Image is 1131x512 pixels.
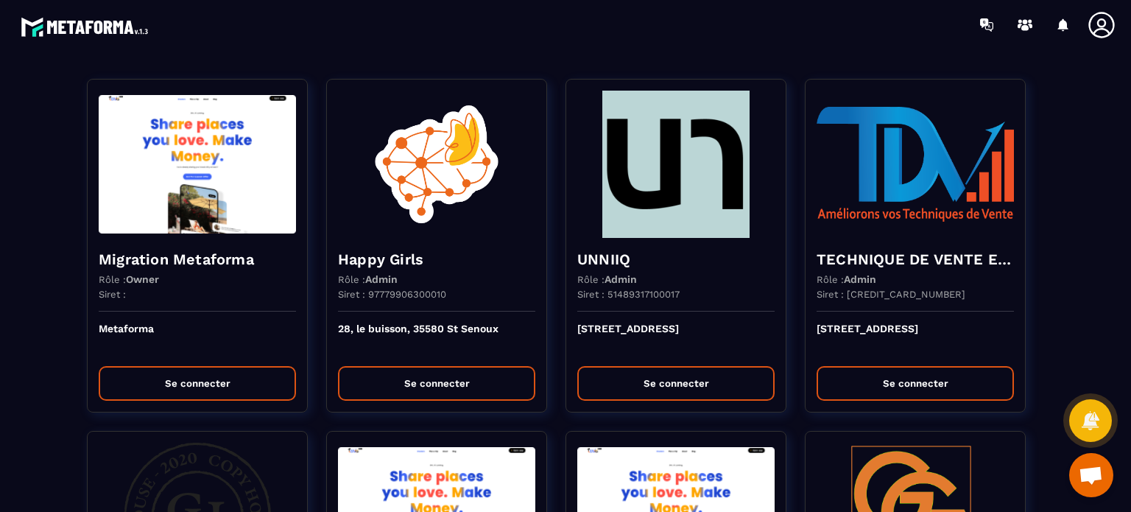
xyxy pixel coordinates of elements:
span: Admin [365,273,398,285]
img: funnel-background [338,91,535,238]
p: Siret : [CREDIT_CARD_NUMBER] [817,289,965,300]
button: Se connecter [817,366,1014,401]
img: logo [21,13,153,41]
p: Siret : 51489317100017 [577,289,680,300]
p: Metaforma [99,323,296,355]
p: [STREET_ADDRESS] [817,323,1014,355]
button: Se connecter [338,366,535,401]
p: Siret : 97779906300010 [338,289,446,300]
p: Siret : [99,289,126,300]
span: Admin [605,273,637,285]
h4: Happy Girls [338,249,535,270]
p: 28, le buisson, 35580 St Senoux [338,323,535,355]
p: Rôle : [338,273,398,285]
button: Se connecter [99,366,296,401]
span: Owner [126,273,159,285]
p: [STREET_ADDRESS] [577,323,775,355]
img: funnel-background [817,91,1014,238]
p: Rôle : [99,273,159,285]
img: funnel-background [577,91,775,238]
p: Rôle : [577,273,637,285]
img: funnel-background [99,91,296,238]
h4: Migration Metaforma [99,249,296,270]
span: Admin [844,273,876,285]
h4: UNNIIQ [577,249,775,270]
div: Ouvrir le chat [1069,453,1113,497]
h4: TECHNIQUE DE VENTE EDITION [817,249,1014,270]
p: Rôle : [817,273,876,285]
button: Se connecter [577,366,775,401]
